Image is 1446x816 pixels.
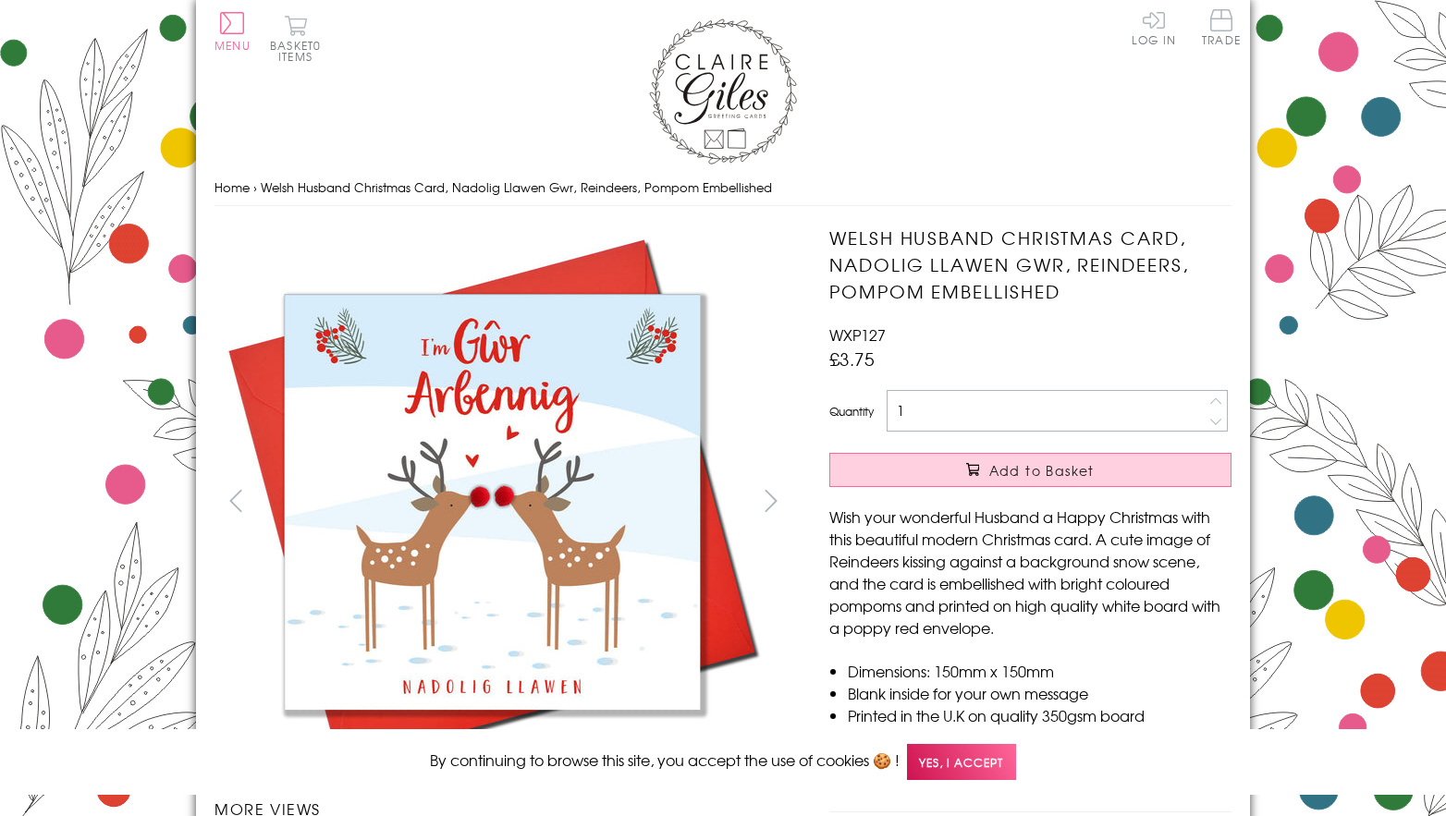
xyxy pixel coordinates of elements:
[253,178,257,196] span: ›
[278,37,321,65] span: 0 items
[1132,9,1176,45] a: Log In
[270,15,321,62] button: Basket0 items
[214,12,251,51] button: Menu
[261,178,772,196] span: Welsh Husband Christmas Card, Nadolig Llawen Gwr, Reindeers, Pompom Embellished
[649,18,797,164] img: Claire Giles Greetings Cards
[829,453,1232,487] button: Add to Basket
[848,704,1232,726] li: Printed in the U.K on quality 350gsm board
[829,505,1232,639] p: Wish your wonderful Husband a Happy Christmas with this beautiful modern Christmas card. A cute i...
[1202,9,1241,49] a: Trade
[214,480,256,521] button: prev
[214,178,250,196] a: Home
[829,323,886,346] span: WXP127
[829,403,874,420] label: Quantity
[848,726,1232,749] li: Comes wrapped in Compostable bag
[792,225,1347,668] img: Welsh Husband Christmas Card, Nadolig Llawen Gwr, Reindeers, Pompom Embellished
[751,480,792,521] button: next
[214,169,1232,207] nav: breadcrumbs
[848,682,1232,704] li: Blank inside for your own message
[1202,9,1241,45] span: Trade
[848,660,1232,682] li: Dimensions: 150mm x 150mm
[214,37,251,54] span: Menu
[214,225,769,779] img: Welsh Husband Christmas Card, Nadolig Llawen Gwr, Reindeers, Pompom Embellished
[989,461,1095,480] span: Add to Basket
[829,225,1232,304] h1: Welsh Husband Christmas Card, Nadolig Llawen Gwr, Reindeers, Pompom Embellished
[907,744,1016,780] span: Yes, I accept
[829,346,875,371] span: £3.75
